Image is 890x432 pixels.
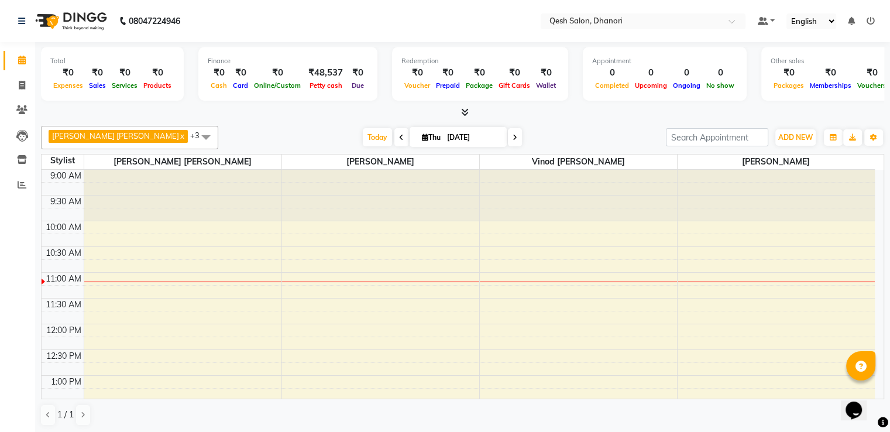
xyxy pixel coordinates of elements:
[307,81,345,90] span: Petty cash
[592,81,632,90] span: Completed
[703,66,737,80] div: 0
[670,81,703,90] span: Ongoing
[496,66,533,80] div: ₹0
[86,66,109,80] div: ₹0
[30,5,110,37] img: logo
[230,66,251,80] div: ₹0
[592,56,737,66] div: Appointment
[304,66,348,80] div: ₹48,537
[703,81,737,90] span: No show
[190,131,208,140] span: +3
[854,66,889,80] div: ₹0
[84,155,281,169] span: [PERSON_NAME] [PERSON_NAME]
[251,66,304,80] div: ₹0
[632,81,670,90] span: Upcoming
[49,376,84,388] div: 1:00 PM
[43,273,84,285] div: 11:00 AM
[807,66,854,80] div: ₹0
[433,81,463,90] span: Prepaid
[179,131,184,140] a: x
[44,324,84,337] div: 12:00 PM
[841,385,878,420] iframe: chat widget
[778,133,813,142] span: ADD NEW
[444,129,502,146] input: 2025-09-04
[48,196,84,208] div: 9:30 AM
[632,66,670,80] div: 0
[52,131,179,140] span: [PERSON_NAME] [PERSON_NAME]
[140,66,174,80] div: ₹0
[401,56,559,66] div: Redemption
[43,221,84,234] div: 10:00 AM
[533,81,559,90] span: Wallet
[251,81,304,90] span: Online/Custom
[129,5,180,37] b: 08047224946
[592,66,632,80] div: 0
[50,66,86,80] div: ₹0
[348,66,368,80] div: ₹0
[208,66,230,80] div: ₹0
[50,56,174,66] div: Total
[666,128,768,146] input: Search Appointment
[50,81,86,90] span: Expenses
[670,66,703,80] div: 0
[208,56,368,66] div: Finance
[807,81,854,90] span: Memberships
[109,66,140,80] div: ₹0
[282,155,479,169] span: [PERSON_NAME]
[57,409,74,421] span: 1 / 1
[533,66,559,80] div: ₹0
[44,350,84,362] div: 12:30 PM
[678,155,875,169] span: [PERSON_NAME]
[363,128,392,146] span: Today
[433,66,463,80] div: ₹0
[401,81,433,90] span: Voucher
[230,81,251,90] span: Card
[86,81,109,90] span: Sales
[43,247,84,259] div: 10:30 AM
[496,81,533,90] span: Gift Cards
[463,66,496,80] div: ₹0
[140,81,174,90] span: Products
[208,81,230,90] span: Cash
[43,299,84,311] div: 11:30 AM
[854,81,889,90] span: Vouchers
[771,66,807,80] div: ₹0
[480,155,677,169] span: Vinod [PERSON_NAME]
[349,81,367,90] span: Due
[109,81,140,90] span: Services
[42,155,84,167] div: Stylist
[463,81,496,90] span: Package
[401,66,433,80] div: ₹0
[48,170,84,182] div: 9:00 AM
[771,81,807,90] span: Packages
[419,133,444,142] span: Thu
[775,129,816,146] button: ADD NEW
